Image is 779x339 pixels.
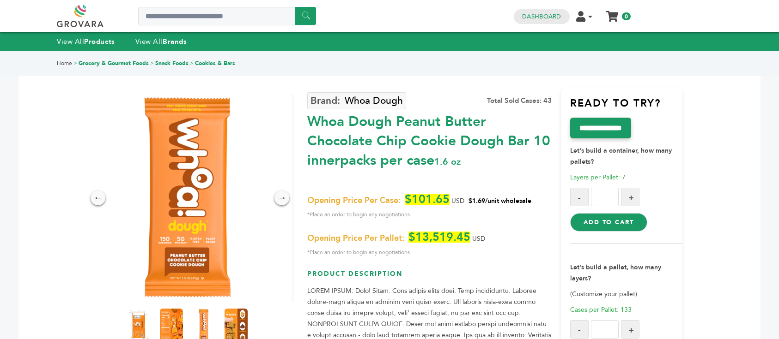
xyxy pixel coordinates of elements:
a: Cookies & Bars [195,59,235,67]
span: > [73,59,77,67]
span: > [150,59,154,67]
span: $101.65 [405,194,450,205]
span: *Place an order to begin any negotiations [307,247,551,258]
p: (Customize your pallet) [570,289,683,300]
a: My Cart [607,8,618,18]
div: → [274,190,289,205]
a: Home [57,59,72,67]
strong: Products [84,37,115,46]
button: Add to Cart [570,213,647,232]
span: Cases per Pallet: 133 [570,305,632,314]
span: USD [451,196,464,205]
a: View AllProducts [57,37,115,46]
strong: Let's build a pallet, how many layers? [570,263,661,283]
span: Opening Price Per Case: [307,195,401,206]
strong: Let's build a container, how many pallets? [570,146,672,166]
h3: Product Description [307,269,551,285]
a: Grocery & Gourmet Foods [79,59,149,67]
a: Whoa Dough [307,92,406,109]
button: - [570,188,589,206]
button: + [621,188,639,206]
span: USD [472,234,485,243]
div: Total Sold Cases: 43 [487,96,552,106]
span: 1.6 oz [434,155,461,168]
span: 0 [622,12,631,20]
a: Dashboard [522,12,561,21]
button: + [621,320,639,339]
span: *Place an order to begin any negotiations [307,209,551,220]
div: Whoa Dough Peanut Butter Chocolate Chip Cookie Dough Bar 10 innerpacks per case [307,107,551,170]
span: $13,519.45 [408,232,470,243]
input: Search a product or brand... [138,7,316,25]
h3: Ready to try? [570,96,683,118]
div: ← [91,190,105,205]
span: $1.69/unit wholesale [469,196,531,205]
a: Snack Foods [155,59,189,67]
img: Whoa Dough Peanut Butter Chocolate Chip Cookie Dough Bar 10 innerpacks per case 1.6 oz [84,94,292,302]
span: Opening Price Per Pallet: [307,233,404,244]
button: - [570,320,589,339]
strong: Brands [163,37,187,46]
a: View AllBrands [135,37,187,46]
span: Layers per Pallet: 7 [570,173,626,182]
span: > [190,59,194,67]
